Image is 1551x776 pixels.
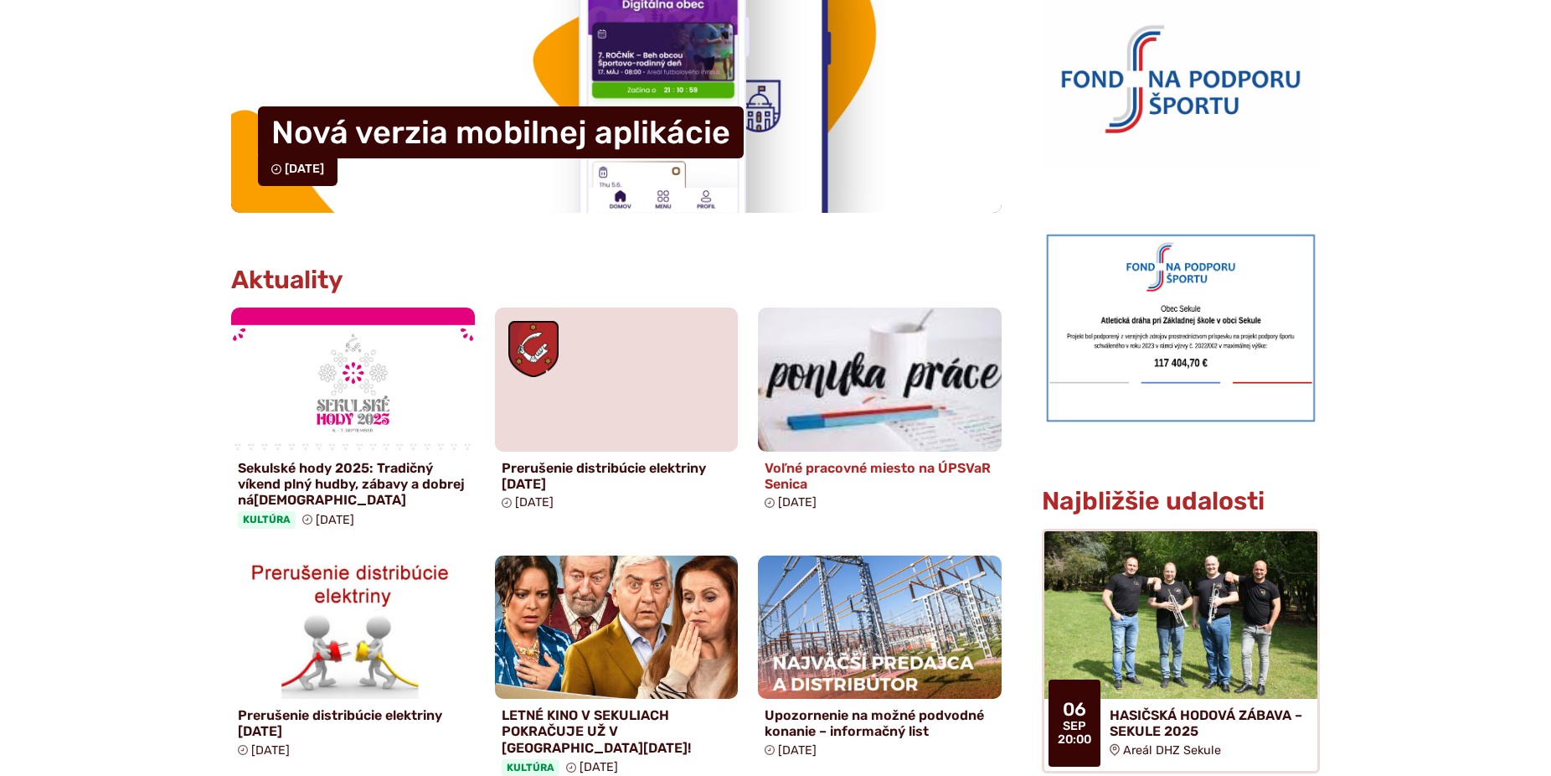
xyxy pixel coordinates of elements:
h4: LETNÉ KINO V SEKULIACH POKRAČUJE UŽ V [GEOGRAPHIC_DATA][DATE]! [502,707,732,756]
h3: Najbližšie udalosti [1042,488,1265,515]
h4: Voľné pracovné miesto na ÚPSVaR Senica [765,460,995,492]
span: [DATE] [316,513,354,527]
h4: Upozornenie na možné podvodné konanie – informačný list [765,707,995,739]
span: [DATE] [251,743,290,758]
a: Sekulské hody 2025: Tradičný víkend plný hudby, zábavy a dobrej ná[DEMOGRAPHIC_DATA] Kultúra [DATE] [231,308,475,535]
a: HASIČSKÁ HODOVÁ ZÁBAVA – SEKULE 2025 Areál DHZ Sekule 06 sep 20:00 [1042,529,1320,773]
h4: HASIČSKÁ HODOVÁ ZÁBAVA – SEKULE 2025 [1110,707,1304,739]
span: [DATE] [580,760,618,774]
span: [DATE] [515,495,554,510]
span: [DATE] [285,162,324,176]
span: [DATE] [778,495,817,510]
span: 20:00 [1058,733,1091,747]
a: Prerušenie distribúcie elektriny [DATE] [DATE] [495,308,739,516]
span: Areál DHZ Sekule [1123,743,1221,758]
h4: Prerušenie distribúcie elektriny [DATE] [502,460,732,492]
h4: Nová verzia mobilnej aplikácie [258,106,744,158]
h4: Prerušenie distribúcie elektriny [DATE] [238,707,468,739]
a: Voľné pracovné miesto na ÚPSVaR Senica [DATE] [758,308,1002,516]
a: Prerušenie distribúcie elektriny [DATE] [DATE] [231,556,475,764]
h4: Sekulské hody 2025: Tradičný víkend plný hudby, zábavy a dobrej ná[DEMOGRAPHIC_DATA] [238,460,468,509]
span: 06 [1058,700,1091,720]
span: sep [1058,720,1091,733]
span: Kultúra [502,759,559,776]
a: Upozornenie na možné podvodné konanie – informačný list [DATE] [758,556,1002,764]
span: [DATE] [778,743,817,758]
h3: Aktuality [231,266,343,294]
img: draha.png [1042,230,1320,426]
span: Kultúra [238,511,296,528]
